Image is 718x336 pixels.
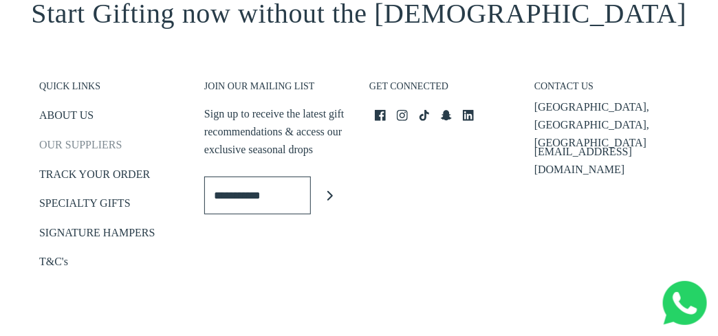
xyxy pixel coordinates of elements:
[663,281,707,325] img: Whatsapp
[204,177,311,214] input: Enter email
[39,136,122,159] a: OUR SUPPLIERS
[204,105,349,158] p: Sign up to receive the latest gift recommendations & access our exclusive seasonal drops
[349,58,417,69] span: Company name
[349,114,414,125] span: Number of gifts
[311,177,349,214] button: Join
[204,80,349,100] h3: JOIN OUR MAILING LIST
[39,224,155,247] a: SIGNATURE HAMPERS
[39,194,131,217] a: SPECIALTY GIFTS
[39,166,150,188] a: TRACK YOUR ORDER
[349,1,393,12] span: Last name
[39,253,68,276] a: T&C's
[534,143,679,178] p: [EMAIL_ADDRESS][DOMAIN_NAME]
[369,80,514,100] h3: GET CONNECTED
[534,80,679,100] h3: CONTACT US
[39,107,94,129] a: ABOUT US
[39,80,184,100] h3: QUICK LINKS
[534,98,679,151] p: [GEOGRAPHIC_DATA], [GEOGRAPHIC_DATA], [GEOGRAPHIC_DATA]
